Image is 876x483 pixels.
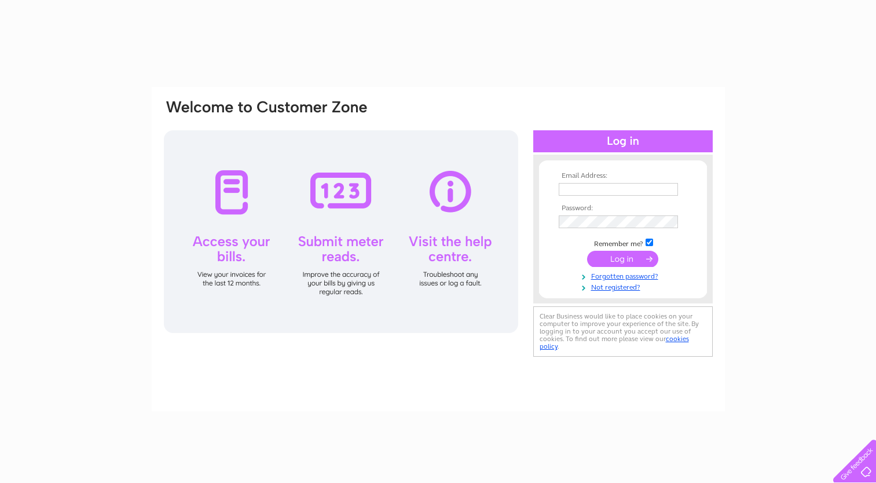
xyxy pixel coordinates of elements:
th: Email Address: [556,172,690,180]
div: Clear Business would like to place cookies on your computer to improve your experience of the sit... [533,306,713,357]
th: Password: [556,204,690,213]
td: Remember me? [556,237,690,248]
a: Forgotten password? [559,270,690,281]
a: cookies policy [540,335,689,350]
input: Submit [587,251,658,267]
a: Not registered? [559,281,690,292]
